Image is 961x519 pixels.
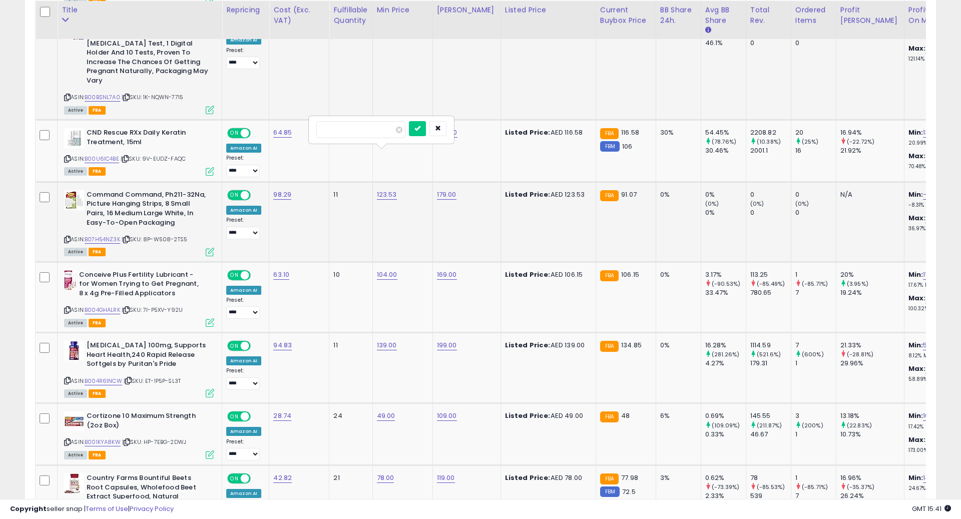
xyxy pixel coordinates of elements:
div: 113.25 [750,270,791,279]
span: ON [228,474,241,483]
span: All listings currently available for purchase on Amazon [64,389,87,398]
div: 1 [795,473,836,482]
div: Preset: [226,438,261,461]
div: 0% [660,190,693,199]
span: FBA [89,106,106,115]
div: 145.55 [750,411,791,420]
div: Amazon AI [226,144,261,153]
b: CND Rescue RXx Daily Keratin Treatment, 15ml [87,128,208,149]
div: 13.18% [840,411,904,420]
a: 64.85 [273,128,292,138]
span: FBA [89,451,106,459]
a: 43.89 [925,44,944,54]
b: Max: [908,293,926,303]
div: 21.92% [840,146,904,155]
div: 19.24% [840,288,904,297]
div: Preset: [226,155,261,177]
a: B00U6IC4BE [85,155,119,163]
small: (600%) [802,350,824,358]
small: (-73.39%) [712,483,739,491]
a: B07H54NZ3K [85,235,120,244]
div: 16.96% [840,473,904,482]
a: 28.74 [273,411,291,421]
div: Min Price [377,5,428,16]
div: 1 [795,270,836,279]
div: 1 [795,359,836,368]
div: Cost (Exc. VAT) [273,5,325,26]
a: 47.89 [925,435,943,445]
div: AED 123.53 [505,190,588,199]
small: (-90.53%) [712,280,740,288]
span: OFF [249,129,265,138]
small: (281.26%) [712,350,739,358]
small: (109.09%) [712,421,740,429]
a: 32.21 [925,151,941,161]
span: All listings currently available for purchase on Amazon [64,319,87,327]
div: 0 [750,190,791,199]
small: (-28.81%) [847,350,873,358]
div: ASIN: [64,128,214,175]
div: 2001.1 [750,146,791,155]
b: Conceive Plus Fertility Lubricant - for Women Trying to Get Pregnant, 8 x 4g Pre-Filled Applicators [79,270,201,301]
a: 63.10 [273,270,289,280]
div: Listed Price [505,5,592,16]
div: Current Buybox Price [600,5,652,26]
div: Avg BB Share [705,5,742,26]
a: 10.73 [923,411,938,421]
a: 49.00 [377,411,395,421]
a: Terms of Use [86,504,128,513]
div: AED 106.15 [505,270,588,279]
span: ON [228,129,241,138]
b: Max: [908,364,926,373]
b: Listed Price: [505,270,551,279]
div: 7 [795,341,836,350]
small: (211.87%) [757,421,782,429]
b: Listed Price: [505,411,551,420]
div: 0% [705,190,746,199]
small: FBA [600,341,619,352]
a: 39.33 [925,293,943,303]
div: 24 [333,411,364,420]
b: Min: [908,128,923,137]
div: 78 [750,473,791,482]
small: (-85.49%) [757,280,785,288]
span: | SKU: 9V-EUDZ-FAQC [121,155,186,163]
small: FBM [600,486,620,497]
div: 1114.59 [750,341,791,350]
div: 29.96% [840,359,904,368]
div: 21.33% [840,341,904,350]
span: | SKU: 1K-NQWN-7715 [122,93,183,101]
div: ASIN: [64,20,214,113]
b: Clearblue Digital [MEDICAL_DATA] Tests (OPK), Easy At Home [MEDICAL_DATA] Test, 1 Digital Holder ... [87,20,208,88]
span: FBA [89,319,106,327]
div: 20 [795,128,836,137]
span: All listings currently available for purchase on Amazon [64,167,87,176]
b: Min: [908,190,923,199]
div: 2208.82 [750,128,791,137]
a: 13.11 [923,128,935,138]
div: 0 [750,208,791,217]
div: Amazon AI [226,356,261,365]
b: Listed Price: [505,190,551,199]
div: Amazon AI [226,36,261,45]
div: 0% [705,208,746,217]
small: (-22.72%) [847,138,874,146]
div: Title [62,5,218,16]
b: Min: [908,473,923,482]
div: N/A [840,190,896,199]
div: 7 [795,288,836,297]
div: 0 [750,39,791,48]
div: ASIN: [64,190,214,255]
div: Preset: [226,47,261,70]
span: 2025-09-7 15:41 GMT [912,504,951,513]
div: Preset: [226,217,261,239]
span: 72.5 [622,487,636,496]
small: (3.95%) [847,280,868,288]
a: B004R61NCW [85,377,122,385]
small: FBA [600,473,619,484]
div: 16.94% [840,128,904,137]
span: OFF [249,412,265,421]
img: 41e7OoVPKsL._SL40_.jpg [64,341,84,361]
img: 411Pvan5-bL._SL40_.jpg [64,270,77,290]
a: 139.00 [377,340,397,350]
